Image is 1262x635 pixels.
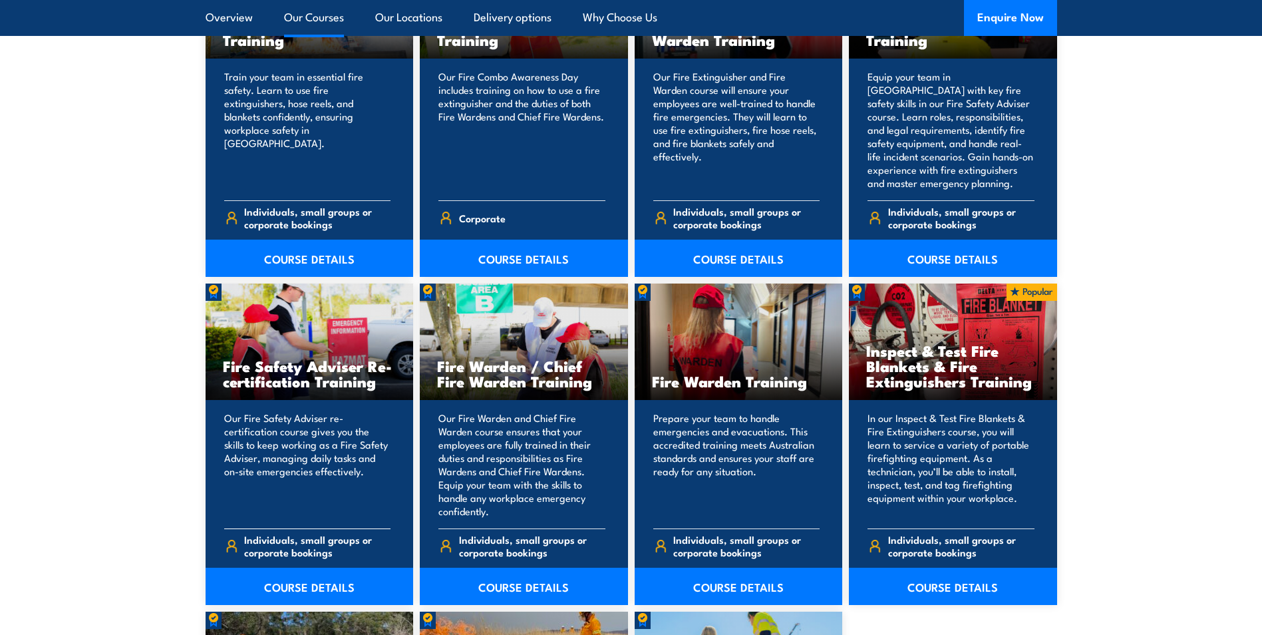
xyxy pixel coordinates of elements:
[206,240,414,277] a: COURSE DETAILS
[868,411,1034,518] p: In our Inspect & Test Fire Blankets & Fire Extinguishers course, you will learn to service a vari...
[224,411,391,518] p: Our Fire Safety Adviser re-certification course gives you the skills to keep working as a Fire Sa...
[438,411,605,518] p: Our Fire Warden and Chief Fire Warden course ensures that your employees are fully trained in the...
[206,568,414,605] a: COURSE DETAILS
[866,17,1040,47] h3: Fire Safety Adviser Training
[244,533,391,558] span: Individuals, small groups or corporate bookings
[223,358,396,389] h3: Fire Safety Adviser Re-certification Training
[868,70,1034,190] p: Equip your team in [GEOGRAPHIC_DATA] with key fire safety skills in our Fire Safety Adviser cours...
[652,17,826,47] h3: Fire Extinguisher / Fire Warden Training
[635,568,843,605] a: COURSE DETAILS
[459,533,605,558] span: Individuals, small groups or corporate bookings
[459,208,506,228] span: Corporate
[438,70,605,190] p: Our Fire Combo Awareness Day includes training on how to use a fire extinguisher and the duties o...
[420,568,628,605] a: COURSE DETAILS
[635,240,843,277] a: COURSE DETAILS
[673,205,820,230] span: Individuals, small groups or corporate bookings
[673,533,820,558] span: Individuals, small groups or corporate bookings
[653,411,820,518] p: Prepare your team to handle emergencies and evacuations. This accredited training meets Australia...
[224,70,391,190] p: Train your team in essential fire safety. Learn to use fire extinguishers, hose reels, and blanke...
[437,358,611,389] h3: Fire Warden / Chief Fire Warden Training
[244,205,391,230] span: Individuals, small groups or corporate bookings
[223,17,396,47] h3: Fire Extinguisher Training
[888,205,1034,230] span: Individuals, small groups or corporate bookings
[653,70,820,190] p: Our Fire Extinguisher and Fire Warden course will ensure your employees are well-trained to handl...
[849,568,1057,605] a: COURSE DETAILS
[652,373,826,389] h3: Fire Warden Training
[866,343,1040,389] h3: Inspect & Test Fire Blankets & Fire Extinguishers Training
[420,240,628,277] a: COURSE DETAILS
[849,240,1057,277] a: COURSE DETAILS
[888,533,1034,558] span: Individuals, small groups or corporate bookings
